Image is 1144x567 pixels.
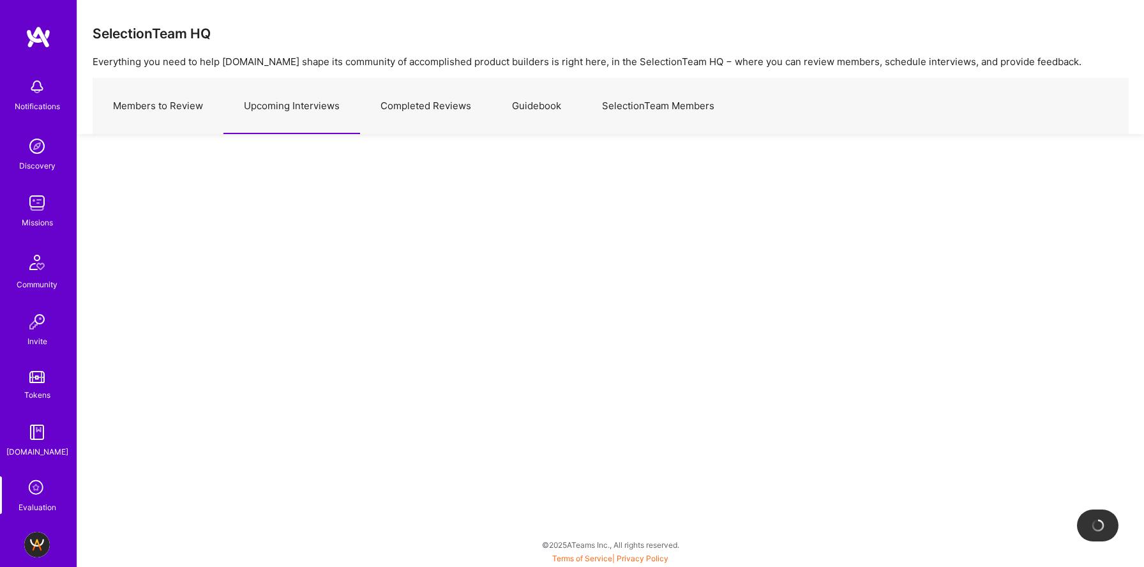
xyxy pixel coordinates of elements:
[223,79,360,134] a: Upcoming Interviews
[22,216,53,229] div: Missions
[27,335,47,348] div: Invite
[24,532,50,557] img: A.Team - Grow A.Team's Community & Demand
[25,476,49,501] i: icon SelectionTeam
[19,501,56,514] div: Evaluation
[93,79,223,134] a: Members to Review
[26,26,51,49] img: logo
[552,554,668,563] span: |
[24,74,50,100] img: bell
[77,529,1144,561] div: © 2025 ATeams Inc., All rights reserved.
[93,55,1129,68] p: Everything you need to help [DOMAIN_NAME] shape its community of accomplished product builders is...
[22,247,52,278] img: Community
[29,371,45,383] img: tokens
[93,26,211,42] h3: SelectionTeam HQ
[6,445,68,458] div: [DOMAIN_NAME]
[24,133,50,159] img: discovery
[492,79,582,134] a: Guidebook
[21,532,53,557] a: A.Team - Grow A.Team's Community & Demand
[15,100,60,113] div: Notifications
[17,278,57,291] div: Community
[24,420,50,445] img: guide book
[24,388,50,402] div: Tokens
[360,79,492,134] a: Completed Reviews
[582,79,735,134] a: SelectionTeam Members
[1090,517,1106,533] img: loading
[24,309,50,335] img: Invite
[24,190,50,216] img: teamwork
[617,554,668,563] a: Privacy Policy
[552,554,612,563] a: Terms of Service
[19,159,56,172] div: Discovery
